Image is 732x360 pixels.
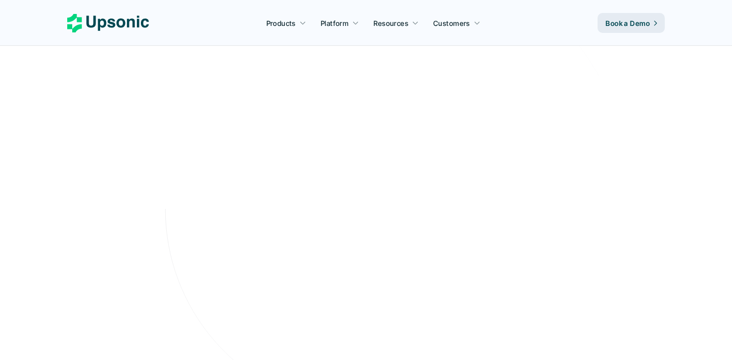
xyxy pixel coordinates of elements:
p: Platform [321,18,349,28]
p: Book a Demo [606,18,650,28]
p: From onboarding to compliance to settlement to autonomous control. Work with %82 more efficiency ... [204,178,528,206]
p: Book a Demo [335,244,389,259]
a: Book a Demo [322,239,409,264]
p: Resources [373,18,408,28]
p: Customers [433,18,470,28]
a: Products [260,14,312,32]
p: Products [266,18,296,28]
a: Book a Demo [598,13,665,33]
h2: Agentic AI Platform for FinTech Operations [192,80,540,148]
